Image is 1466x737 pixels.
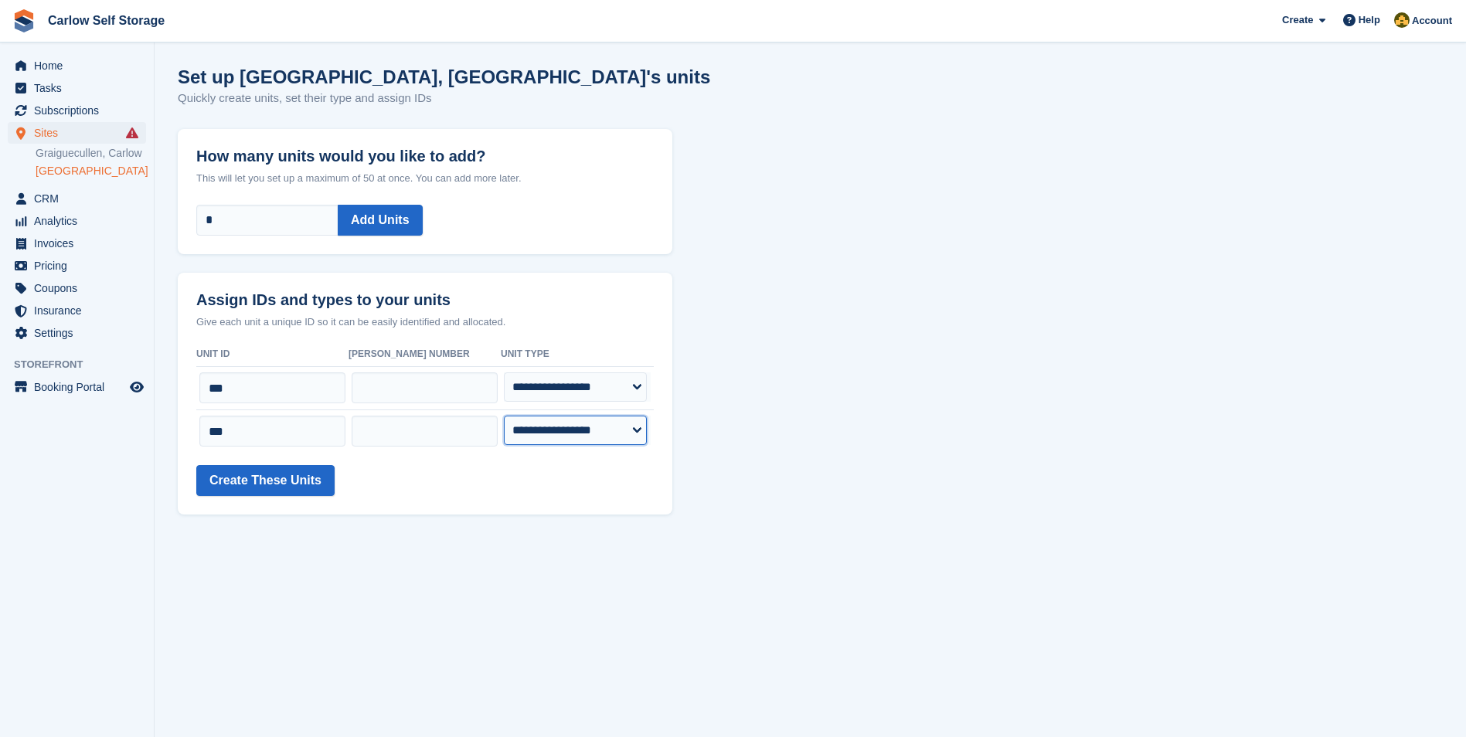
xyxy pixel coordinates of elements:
[12,9,36,32] img: stora-icon-8386f47178a22dfd0bd8f6a31ec36ba5ce8667c1dd55bd0f319d3a0aa187defe.svg
[34,376,127,398] span: Booking Portal
[34,122,127,144] span: Sites
[34,277,127,299] span: Coupons
[8,322,146,344] a: menu
[36,164,146,178] a: [GEOGRAPHIC_DATA]
[8,300,146,321] a: menu
[126,127,138,139] i: Smart entry sync failures have occurred
[34,100,127,121] span: Subscriptions
[8,210,146,232] a: menu
[34,322,127,344] span: Settings
[1282,12,1313,28] span: Create
[128,378,146,396] a: Preview store
[196,171,654,186] p: This will let you set up a maximum of 50 at once. You can add more later.
[1394,12,1410,28] img: Kevin Moore
[196,465,335,496] button: Create These Units
[196,342,349,367] th: Unit ID
[34,233,127,254] span: Invoices
[34,55,127,76] span: Home
[34,210,127,232] span: Analytics
[8,277,146,299] a: menu
[8,188,146,209] a: menu
[501,342,654,367] th: Unit Type
[8,77,146,99] a: menu
[34,188,127,209] span: CRM
[338,205,423,236] button: Add Units
[34,255,127,277] span: Pricing
[36,146,146,161] a: Graiguecullen, Carlow
[34,77,127,99] span: Tasks
[34,300,127,321] span: Insurance
[178,66,710,87] h1: Set up [GEOGRAPHIC_DATA], [GEOGRAPHIC_DATA]'s units
[1412,13,1452,29] span: Account
[196,129,654,165] label: How many units would you like to add?
[14,357,154,372] span: Storefront
[8,55,146,76] a: menu
[1359,12,1380,28] span: Help
[178,90,672,107] p: Quickly create units, set their type and assign IDs
[8,122,146,144] a: menu
[8,376,146,398] a: menu
[8,233,146,254] a: menu
[42,8,171,33] a: Carlow Self Storage
[349,342,501,367] th: [PERSON_NAME] Number
[8,255,146,277] a: menu
[196,291,451,309] strong: Assign IDs and types to your units
[196,314,654,330] p: Give each unit a unique ID so it can be easily identified and allocated.
[8,100,146,121] a: menu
